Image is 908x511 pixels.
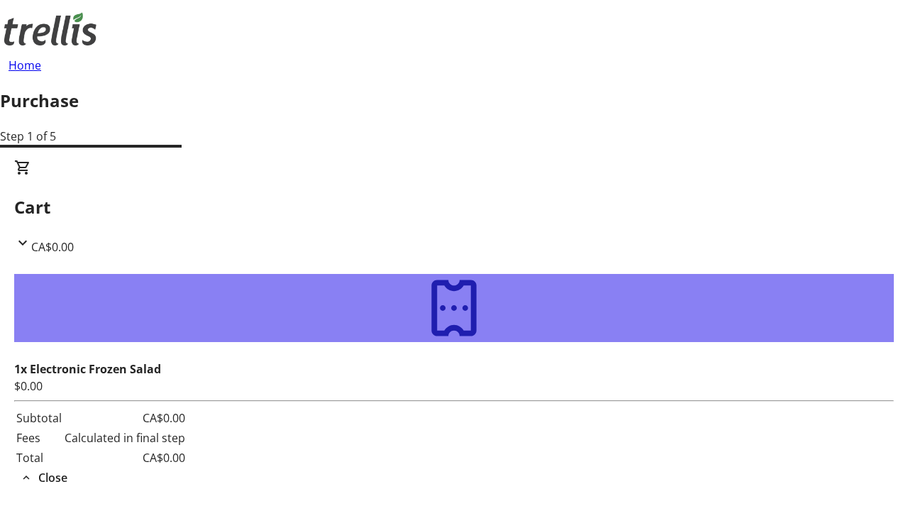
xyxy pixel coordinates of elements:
[14,255,894,487] div: CartCA$0.00
[16,449,62,467] td: Total
[14,378,894,395] div: $0.00
[14,361,161,377] strong: 1x Electronic Frozen Salad
[14,469,73,486] button: Close
[14,159,894,255] div: CartCA$0.00
[64,429,186,447] td: Calculated in final step
[64,409,186,427] td: CA$0.00
[38,469,67,486] span: Close
[16,429,62,447] td: Fees
[31,239,74,255] span: CA$0.00
[64,449,186,467] td: CA$0.00
[16,409,62,427] td: Subtotal
[14,194,894,220] h2: Cart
